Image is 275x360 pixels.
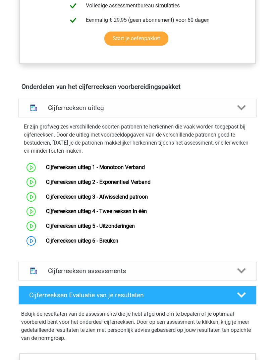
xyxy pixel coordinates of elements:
a: Cijferreeksen uitleg 6 - Breuken [46,238,118,244]
h4: Cijferreeksen assessments [48,267,227,275]
h4: Cijferreeksen Evaluatie van je resultaten [29,291,227,299]
img: cijferreeksen uitleg [27,101,40,114]
a: Cijferreeksen uitleg 5 - Uitzonderingen [46,223,135,229]
p: Er zijn grofweg zes verschillende soorten patronen te herkennen die vaak worden toegepast bij cij... [24,123,251,155]
h4: Onderdelen van het cijferreeksen voorbereidingspakket [21,83,254,91]
a: Cijferreeksen uitleg 3 - Afwisselend patroon [46,194,148,200]
a: assessments Cijferreeksen assessments [16,262,259,280]
a: Cijferreeksen Evaluatie van je resultaten [16,286,259,305]
img: cijferreeksen assessments [27,264,40,277]
a: Cijferreeksen uitleg 2 - Exponentieel Verband [46,179,151,185]
a: Cijferreeksen uitleg 1 - Monotoon Verband [46,164,145,170]
a: Cijferreeksen uitleg 4 - Twee reeksen in één [46,208,147,214]
a: Start je oefenpakket [104,32,168,46]
h4: Cijferreeksen uitleg [48,104,227,112]
a: uitleg Cijferreeksen uitleg [16,99,259,117]
p: Bekijk de resultaten van de assessments die je hebt afgerond om te bepalen of je optimaal voorber... [21,310,254,342]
